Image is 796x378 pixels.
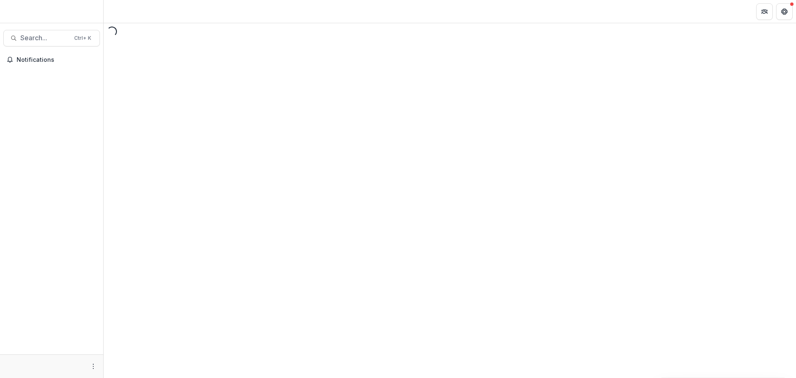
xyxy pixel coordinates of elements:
button: Get Help [776,3,793,20]
button: More [88,361,98,371]
span: Search... [20,34,69,42]
button: Partners [756,3,773,20]
span: Notifications [17,56,97,63]
button: Notifications [3,53,100,66]
div: Ctrl + K [73,34,93,43]
button: Search... [3,30,100,46]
